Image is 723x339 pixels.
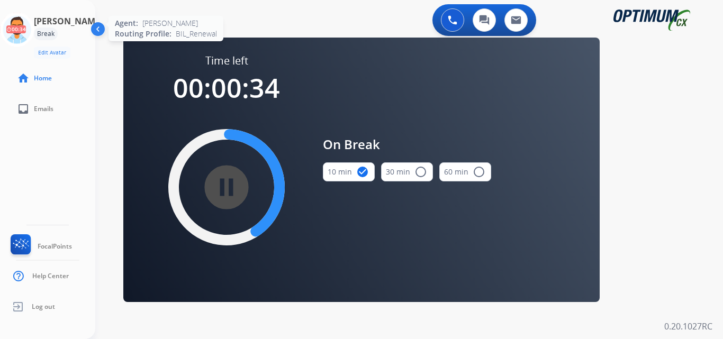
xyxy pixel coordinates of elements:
[323,162,375,181] button: 10 min
[8,234,72,259] a: FocalPoints
[34,47,70,59] button: Edit Avatar
[115,18,138,29] span: Agent:
[32,272,69,280] span: Help Center
[323,135,491,154] span: On Break
[176,29,217,39] span: BIL_Renewal
[473,166,485,178] mat-icon: radio_button_unchecked
[34,28,58,40] div: Break
[205,53,248,68] span: Time left
[664,320,712,333] p: 0.20.1027RC
[220,181,233,194] mat-icon: pause_circle_filled
[34,74,52,83] span: Home
[414,166,427,178] mat-icon: radio_button_unchecked
[115,29,171,39] span: Routing Profile:
[381,162,433,181] button: 30 min
[32,303,55,311] span: Log out
[34,15,103,28] h3: [PERSON_NAME]
[439,162,491,181] button: 60 min
[17,72,30,85] mat-icon: home
[17,103,30,115] mat-icon: inbox
[142,18,198,29] span: [PERSON_NAME]
[38,242,72,251] span: FocalPoints
[173,70,280,106] span: 00:00:34
[356,166,369,178] mat-icon: check_circle
[34,105,53,113] span: Emails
